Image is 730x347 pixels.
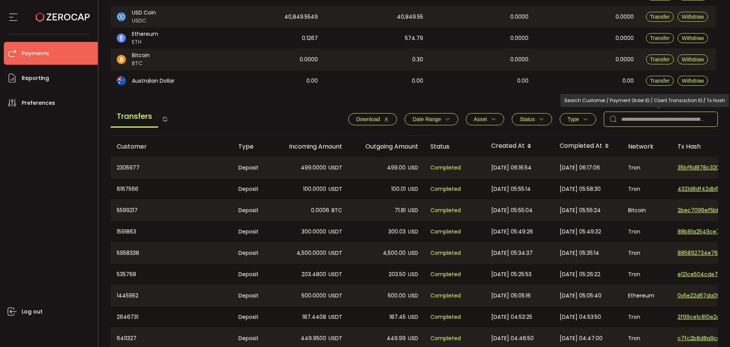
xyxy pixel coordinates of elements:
[132,38,158,46] span: ETH
[408,334,418,343] span: USD
[560,334,603,343] span: [DATE] 04:47:00
[646,12,674,22] button: Transfer
[328,313,342,321] span: USDT
[408,227,418,236] span: USD
[300,55,318,64] span: 0.0000
[646,76,674,86] button: Transfer
[430,270,461,279] span: Completed
[682,35,704,41] span: Withdraw
[22,98,55,109] span: Preferences
[622,157,671,178] div: Tron
[232,285,272,306] div: Deposit
[387,334,406,343] span: 449.99
[430,313,461,321] span: Completed
[111,142,232,151] div: Customer
[232,264,272,285] div: Deposit
[491,334,534,343] span: [DATE] 04:46:50
[650,35,670,41] span: Transfer
[520,116,535,122] span: Status
[389,270,406,279] span: 203.50
[232,306,272,328] div: Deposit
[389,313,406,321] span: 187.45
[302,291,326,300] span: 500.0000
[430,249,461,257] span: Completed
[111,306,232,328] div: 2646731
[397,13,423,21] span: 40,849.55
[560,163,600,172] span: [DATE] 06:17:06
[512,113,552,125] button: Status
[491,291,531,300] span: [DATE] 05:05:16
[387,163,406,172] span: 499.00
[405,113,458,125] button: Date Range
[678,12,708,22] button: Withdraw
[682,78,704,84] span: Withdraw
[682,56,704,62] span: Withdraw
[232,243,272,263] div: Deposit
[554,140,622,153] div: Completed At
[491,206,533,215] span: [DATE] 05:55:04
[616,13,634,21] span: 0.0000
[328,291,342,300] span: USDT
[328,185,342,193] span: USDT
[678,76,708,86] button: Withdraw
[510,13,528,21] span: 0.0000
[132,59,150,67] span: BTC
[348,142,424,151] div: Outgoing Amount
[646,54,674,64] button: Transfer
[388,291,406,300] span: 500.00
[622,285,671,306] div: Ethereum
[332,206,342,215] span: BTC
[111,200,232,221] div: 5599217
[111,157,232,178] div: 2305977
[474,116,487,122] span: Asset
[413,116,441,122] span: Date Range
[408,291,418,300] span: USD
[22,48,49,59] span: Payments
[232,178,272,200] div: Deposit
[297,249,326,257] span: 4,500.0000
[408,249,418,257] span: USD
[132,9,156,17] span: USD Coin
[328,227,342,236] span: USDT
[424,142,485,151] div: Status
[491,163,532,172] span: [DATE] 06:16:54
[678,54,708,64] button: Withdraw
[510,55,528,64] span: 0.0000
[412,55,423,64] span: 0.30
[616,55,634,64] span: 0.0000
[301,163,326,172] span: 499.0000
[348,113,397,125] button: Download
[328,163,342,172] span: USDT
[302,34,318,43] span: 0.1267
[622,142,671,151] div: Network
[491,227,533,236] span: [DATE] 05:49:26
[568,116,579,122] span: Type
[430,291,461,300] span: Completed
[383,249,406,257] span: 4,500.00
[284,13,318,21] span: 40,849.5549
[560,94,729,107] div: Search Customer / Payment Order ID / Client Transaction ID / Tx Hash
[408,185,418,193] span: USD
[682,14,704,20] span: Withdraw
[560,270,600,279] span: [DATE] 05:26:22
[395,206,406,215] span: 71.81
[301,334,326,343] span: 449.9500
[111,243,232,263] div: 5958338
[430,334,461,343] span: Completed
[641,265,730,347] iframe: Chat Widget
[650,56,670,62] span: Transfer
[328,249,342,257] span: USDT
[232,221,272,242] div: Deposit
[485,140,554,153] div: Created At
[616,34,634,43] span: 0.0000
[111,264,232,285] div: 535768
[232,142,272,151] div: Type
[405,34,423,43] span: 574.79
[356,116,380,122] span: Download
[132,17,156,25] span: USDC
[560,313,601,321] span: [DATE] 04:53:50
[510,34,528,43] span: 0.0000
[466,113,504,125] button: Asset
[272,142,348,151] div: Incoming Amount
